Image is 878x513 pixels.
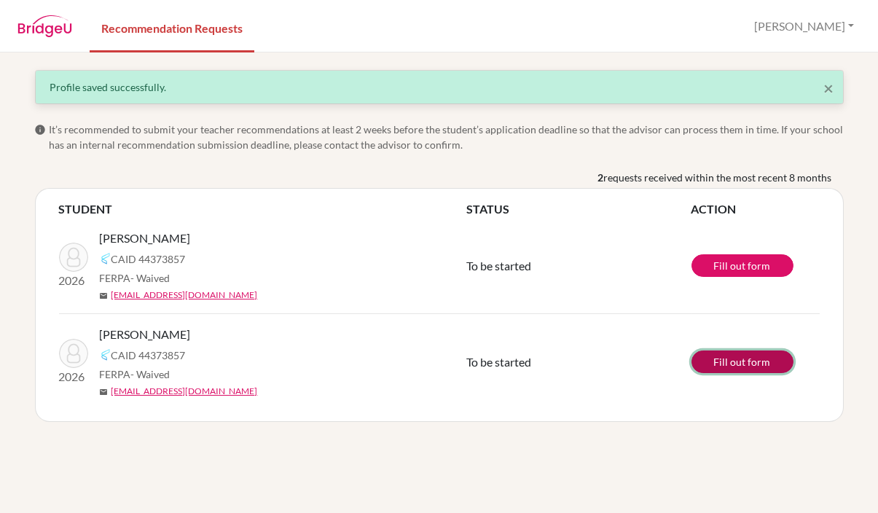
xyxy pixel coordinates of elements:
[467,355,532,369] span: To be started
[748,12,861,40] button: [PERSON_NAME]
[50,79,828,95] div: Profile saved successfully.
[100,367,170,382] span: FERPA
[467,259,532,273] span: To be started
[50,122,844,152] span: It’s recommended to submit your teacher recommendations at least 2 weeks before the student’s app...
[35,124,47,136] span: info
[604,170,832,185] span: requests received within the most recent 8 months
[691,254,793,277] a: Fill out form
[691,200,820,218] th: ACTION
[598,170,604,185] b: 2
[131,272,170,284] span: - Waived
[17,15,72,37] img: BridgeU logo
[111,289,258,302] a: [EMAIL_ADDRESS][DOMAIN_NAME]
[100,230,191,247] span: [PERSON_NAME]
[100,253,111,265] img: Common App logo
[59,272,88,289] p: 2026
[100,349,111,361] img: Common App logo
[100,326,191,343] span: [PERSON_NAME]
[100,270,170,286] span: FERPA
[111,348,186,363] span: CAID 44373857
[691,351,793,373] a: Fill out form
[100,388,109,396] span: mail
[59,368,88,385] p: 2026
[59,243,88,272] img: Yeh, Brennan
[131,368,170,380] span: - Waived
[111,385,258,398] a: [EMAIL_ADDRESS][DOMAIN_NAME]
[59,339,88,368] img: Yeh, Brennan
[824,77,834,98] span: ×
[90,2,254,52] a: Recommendation Requests
[824,79,834,97] button: Close
[467,200,691,218] th: STATUS
[59,200,467,218] th: STUDENT
[100,291,109,300] span: mail
[111,251,186,267] span: CAID 44373857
